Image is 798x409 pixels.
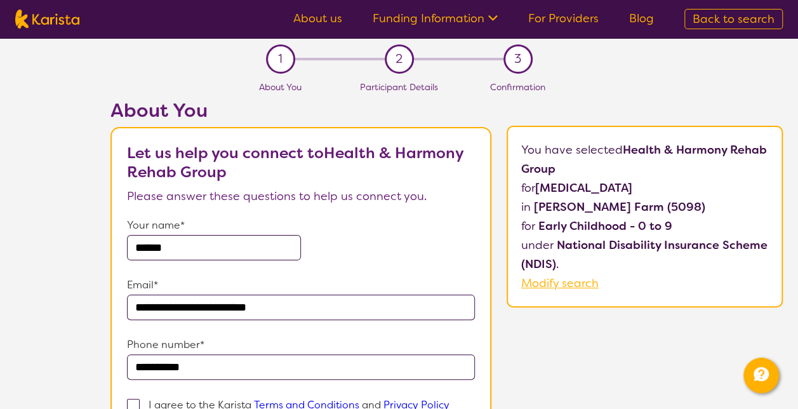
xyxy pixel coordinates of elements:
p: in [521,198,768,217]
p: Please answer these questions to help us connect you. [127,187,475,206]
span: 2 [396,50,402,69]
p: Email* [127,276,475,295]
p: for [521,217,768,236]
button: Channel Menu [743,358,779,393]
a: Funding Information [373,11,498,26]
span: Confirmation [490,81,545,93]
b: Early Childhood - 0 to 9 [538,218,672,234]
p: for [521,178,768,198]
span: 1 [278,50,283,69]
b: Let us help you connect to Health & Harmony Rehab Group [127,143,463,182]
span: Participant Details [360,81,438,93]
p: Your name* [127,216,475,235]
b: National Disability Insurance Scheme (NDIS) [521,238,768,272]
p: Phone number* [127,335,475,354]
a: For Providers [528,11,599,26]
a: Back to search [684,9,783,29]
a: Modify search [521,276,599,291]
a: About us [293,11,342,26]
b: [PERSON_NAME] Farm (5098) [534,199,705,215]
b: Health & Harmony Rehab Group [521,142,767,177]
b: [MEDICAL_DATA] [535,180,632,196]
span: Back to search [693,11,775,27]
span: 3 [514,50,521,69]
h2: About You [110,99,491,122]
p: You have selected [521,140,768,293]
img: Karista logo [15,10,79,29]
p: under . [521,236,768,274]
span: About You [259,81,302,93]
a: Blog [629,11,654,26]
